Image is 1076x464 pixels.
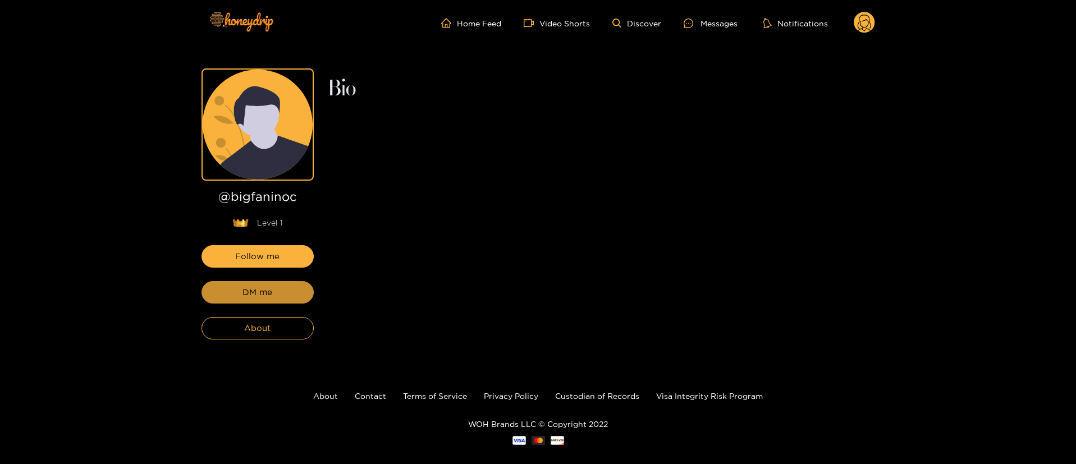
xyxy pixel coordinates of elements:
button: Notifications [760,17,831,29]
a: Custodian of Records [555,392,639,400]
h1: @ bigfaninoc [202,190,314,208]
h2: Bio [327,80,875,99]
a: Terms of Service [403,392,467,400]
button: Follow me [202,245,314,268]
div: Messages [684,17,738,30]
span: video-camera [524,18,539,28]
span: Follow me [235,250,280,263]
a: Privacy Policy [484,392,538,400]
a: Contact [355,392,386,400]
a: Video Shorts [524,18,590,28]
a: Discover [612,19,661,28]
span: home [441,18,457,28]
img: lavel grade [232,218,249,227]
button: DM me [202,281,314,304]
span: About [244,321,271,335]
a: Home Feed [441,18,501,28]
button: About [202,317,314,339]
a: Visa Integrity Risk Program [656,392,763,400]
a: About [313,392,338,400]
span: DM me [242,286,272,299]
span: Level 1 [257,217,283,228]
